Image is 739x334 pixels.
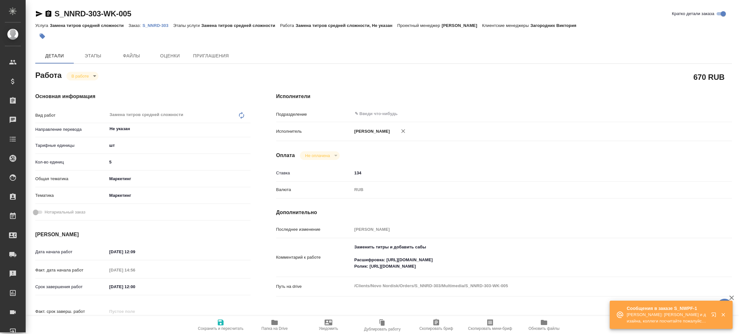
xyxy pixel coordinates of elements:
textarea: Заменить титры и добавить сабы Расшифровка: [URL][DOMAIN_NAME] Ролик: [URL][DOMAIN_NAME] [352,242,694,272]
p: Общая тематика [35,176,107,182]
button: Закрыть [717,312,730,318]
p: Загородних Виктория [531,23,581,28]
button: 🙏 [717,299,733,315]
span: Кратко детали заказа [672,11,714,17]
input: ✎ Введи что-нибудь [107,282,163,291]
span: Нотариальный заказ [45,209,85,215]
button: Не оплачена [303,153,332,158]
button: Обновить файлы [517,316,571,334]
div: RUB [352,184,694,195]
input: Пустое поле [107,265,163,275]
span: Приглашения [193,52,229,60]
span: Уведомить [319,326,338,331]
h4: Дополнительно [276,209,732,216]
p: [PERSON_NAME] [352,128,390,135]
p: Замена титров средней сложности [50,23,128,28]
span: Оценки [155,52,185,60]
p: S_NNRD-303 [142,23,173,28]
input: ✎ Введи что-нибудь [107,247,163,256]
button: В работе [70,73,91,79]
span: Этапы [78,52,108,60]
h4: [PERSON_NAME] [35,231,251,238]
input: Пустое поле [107,307,163,316]
p: Подразделение [276,111,352,118]
button: Скопировать мини-бриф [463,316,517,334]
p: Валюта [276,187,352,193]
p: Путь на drive [276,283,352,290]
p: Сообщения в заказе S_NWPF-1 [627,305,707,312]
button: Открыть в новой вкладке [707,308,723,324]
button: Сохранить и пересчитать [194,316,248,334]
p: Факт. срок заверш. работ [35,308,107,315]
button: Уведомить [302,316,355,334]
p: Вид работ [35,112,107,119]
span: Детали [39,52,70,60]
h2: 670 RUB [693,71,725,82]
button: Добавить тэг [35,29,49,43]
button: Скопировать бриф [409,316,463,334]
p: Исполнитель [276,128,352,135]
input: ✎ Введи что-нибудь [354,110,671,118]
p: Направление перевода [35,126,107,133]
span: Обновить файлы [529,326,560,331]
p: Кол-во единиц [35,159,107,165]
input: ✎ Введи что-нибудь [352,168,694,178]
span: Папка на Drive [261,326,288,331]
a: S_NNRD-303 [142,22,173,28]
p: Тарифные единицы [35,142,107,149]
p: Замена титров средней сложности, Не указан [296,23,397,28]
p: Работа [280,23,296,28]
p: Комментарий к работе [276,254,352,261]
div: шт [107,140,251,151]
textarea: /Clients/Novo Nordisk/Orders/S_NNRD-303/Multimedia/S_NNRD-303-WK-005 [352,280,694,291]
p: Срок завершения работ [35,284,107,290]
div: Маркетинг [107,190,251,201]
span: Скопировать бриф [419,326,453,331]
button: Open [247,128,248,129]
p: Дата начала работ [35,249,107,255]
a: S_NNRD-303-WK-005 [55,9,131,18]
input: Пустое поле [352,225,694,234]
p: Услуга [35,23,50,28]
input: ✎ Введи что-нибудь [107,157,251,167]
h4: Оплата [276,152,295,159]
button: Скопировать ссылку [45,10,52,18]
button: Дублировать работу [355,316,409,334]
button: Папка на Drive [248,316,302,334]
p: Факт. дата начала работ [35,267,107,273]
p: Клиентские менеджеры [482,23,531,28]
p: Ставка [276,170,352,176]
button: Скопировать ссылку для ЯМессенджера [35,10,43,18]
button: Open [691,113,692,114]
span: Файлы [116,52,147,60]
p: Замена титров средней сложности [201,23,280,28]
p: Тематика [35,192,107,199]
span: Сохранить и пересчитать [198,326,243,331]
p: [PERSON_NAME] [442,23,482,28]
div: В работе [66,72,98,80]
div: Маркетинг [107,173,251,184]
p: Проектный менеджер [397,23,442,28]
span: Дублировать работу [364,327,401,331]
p: Этапы услуги [173,23,201,28]
h4: Основная информация [35,93,251,100]
p: [PERSON_NAME]: [PERSON_NAME] и дизайна, коллеги посчитайте пожалуйста тикет [627,312,707,324]
h2: Работа [35,69,62,80]
button: Удалить исполнителя [396,124,410,138]
div: В работе [300,151,339,160]
p: Последнее изменение [276,226,352,233]
p: Заказ: [129,23,142,28]
h4: Исполнители [276,93,732,100]
span: Скопировать мини-бриф [468,326,512,331]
